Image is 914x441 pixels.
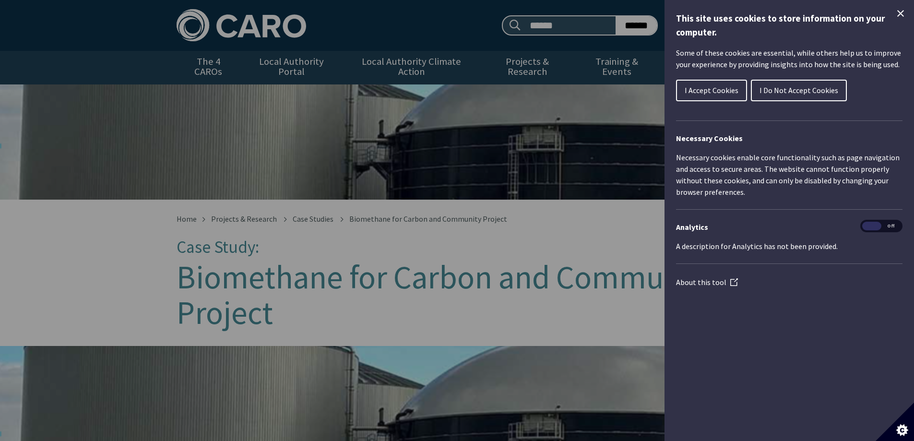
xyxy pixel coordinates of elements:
button: I Accept Cookies [676,80,747,101]
h1: This site uses cookies to store information on your computer. [676,12,902,39]
h2: Necessary Cookies [676,132,902,144]
span: Off [881,222,901,231]
a: About this tool [676,277,738,287]
button: I Do Not Accept Cookies [751,80,847,101]
p: Necessary cookies enable core functionality such as page navigation and access to secure areas. T... [676,152,902,198]
span: I Do Not Accept Cookies [760,85,838,95]
button: Set cookie preferences [876,403,914,441]
button: Close Cookie Control [895,8,906,19]
p: A description for Analytics has not been provided. [676,240,902,252]
h3: Analytics [676,221,902,233]
p: Some of these cookies are essential, while others help us to improve your experience by providing... [676,47,902,70]
span: On [862,222,881,231]
span: I Accept Cookies [685,85,738,95]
